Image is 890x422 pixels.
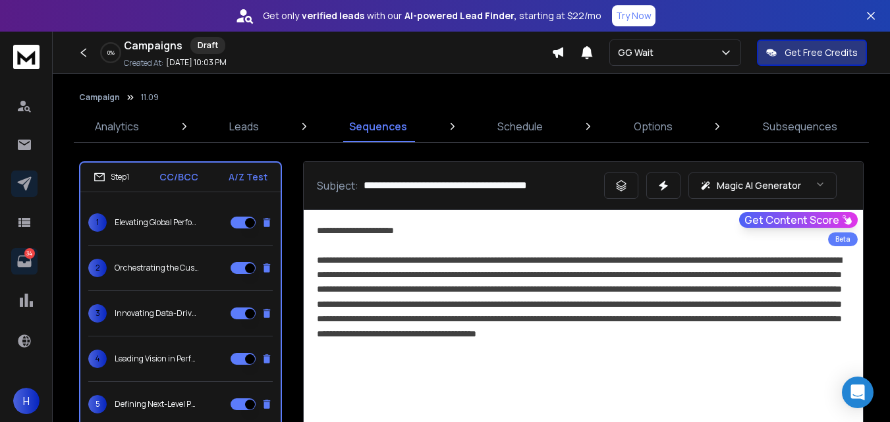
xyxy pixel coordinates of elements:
[88,350,107,368] span: 4
[755,111,845,142] a: Subsequences
[785,46,858,59] p: Get Free Credits
[11,248,38,275] a: 34
[626,111,681,142] a: Options
[828,232,858,246] div: Beta
[349,119,407,134] p: Sequences
[115,399,199,409] p: Defining Next-Level Performance Standards
[739,212,858,228] button: Get Content Score
[618,46,659,59] p: GG Wait
[141,92,159,103] p: 11.09
[497,119,543,134] p: Schedule
[616,9,652,22] p: Try Now
[763,119,837,134] p: Subsequences
[717,179,801,192] p: Magic AI Generator
[166,57,227,68] p: [DATE] 10:03 PM
[842,377,874,408] div: Open Intercom Messenger
[107,49,115,57] p: 0 %
[190,37,225,54] div: Draft
[13,388,40,414] button: H
[94,171,129,183] div: Step 1
[404,9,516,22] strong: AI-powered Lead Finder,
[757,40,867,66] button: Get Free Credits
[115,217,199,228] p: Elevating Global Performance Strategies
[229,119,259,134] p: Leads
[688,172,837,199] button: Magic AI Generator
[341,111,415,142] a: Sequences
[24,248,35,259] p: 34
[124,38,182,53] h1: Campaigns
[221,111,267,142] a: Leads
[263,9,601,22] p: Get only with our starting at $22/mo
[302,9,364,22] strong: verified leads
[88,213,107,232] span: 1
[79,92,120,103] button: Campaign
[159,171,198,184] p: CC/BCC
[612,5,655,26] button: Try Now
[13,45,40,69] img: logo
[115,263,199,273] p: Orchestrating the Customer Journey in Performance Marketing
[87,111,147,142] a: Analytics
[489,111,551,142] a: Schedule
[115,354,199,364] p: Leading Vision in Performance Marketing Strategy
[634,119,673,134] p: Options
[88,304,107,323] span: 3
[317,178,358,194] p: Subject:
[88,259,107,277] span: 2
[124,58,163,68] p: Created At:
[229,171,267,184] p: A/Z Test
[95,119,139,134] p: Analytics
[88,395,107,413] span: 5
[115,308,199,319] p: Innovating Data-Driven Performance Campaigns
